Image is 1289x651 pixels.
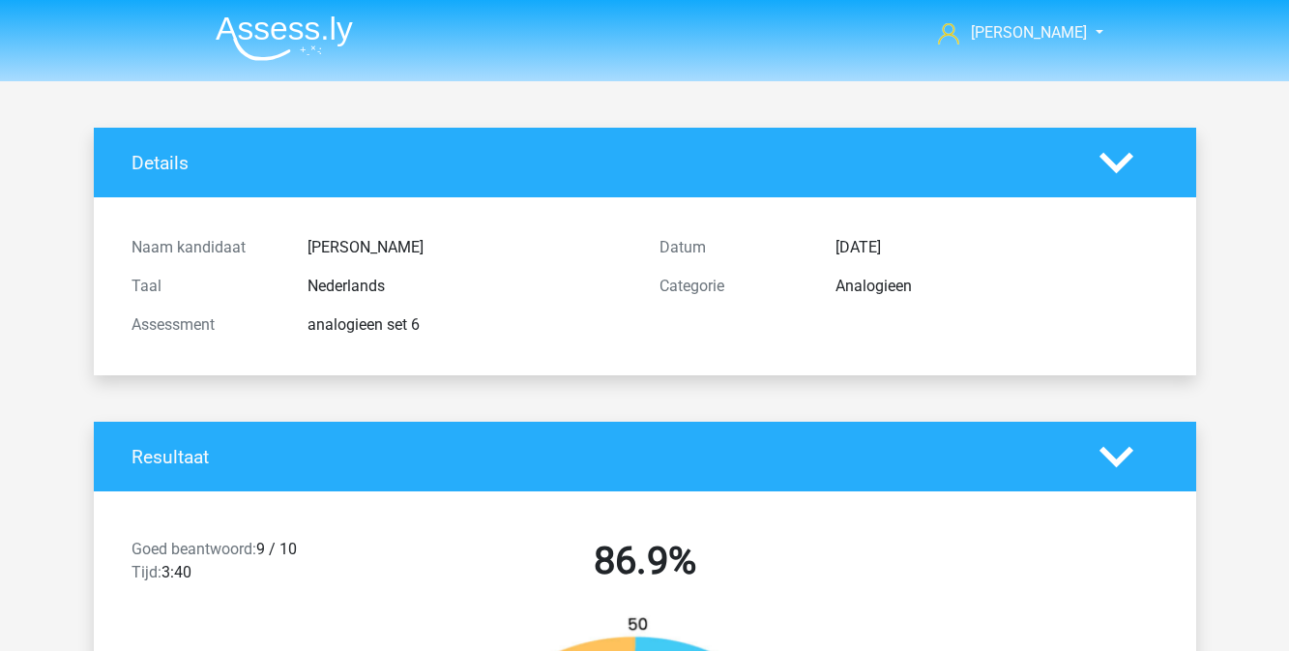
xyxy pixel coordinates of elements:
h2: 86.9% [395,538,894,584]
div: Categorie [645,275,821,298]
div: 9 / 10 3:40 [117,538,381,592]
div: Taal [117,275,293,298]
h4: Resultaat [132,446,1070,468]
span: Goed beantwoord: [132,540,256,558]
div: Nederlands [293,275,645,298]
h4: Details [132,152,1070,174]
div: Datum [645,236,821,259]
span: [PERSON_NAME] [971,23,1087,42]
div: [PERSON_NAME] [293,236,645,259]
a: [PERSON_NAME] [930,21,1089,44]
span: Tijd: [132,563,161,581]
div: [DATE] [821,236,1173,259]
div: Analogieen [821,275,1173,298]
div: Naam kandidaat [117,236,293,259]
div: analogieen set 6 [293,313,645,337]
div: Assessment [117,313,293,337]
img: Assessly [216,15,353,61]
